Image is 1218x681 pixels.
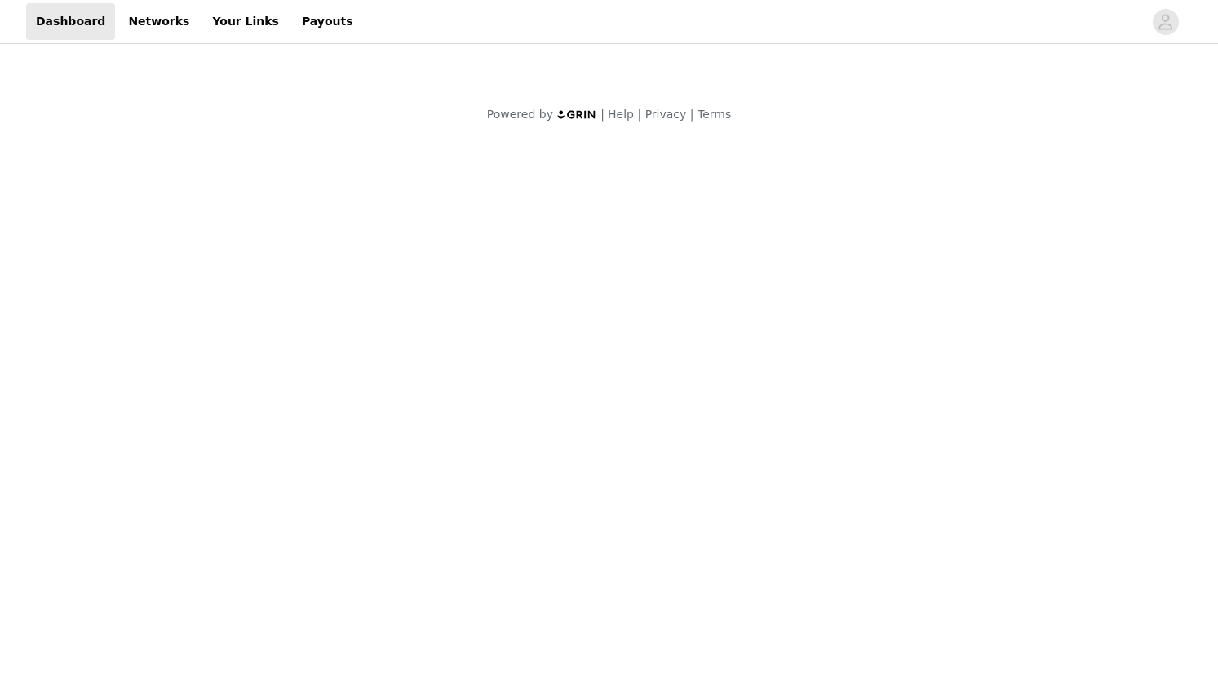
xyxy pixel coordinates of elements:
[556,109,597,120] img: logo
[1158,9,1173,35] div: avatar
[600,108,605,121] span: |
[608,108,634,121] a: Help
[26,3,115,40] a: Dashboard
[690,108,694,121] span: |
[637,108,641,121] span: |
[292,3,363,40] a: Payouts
[487,108,553,121] span: Powered by
[698,108,731,121] a: Terms
[645,108,687,121] a: Privacy
[202,3,289,40] a: Your Links
[118,3,199,40] a: Networks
